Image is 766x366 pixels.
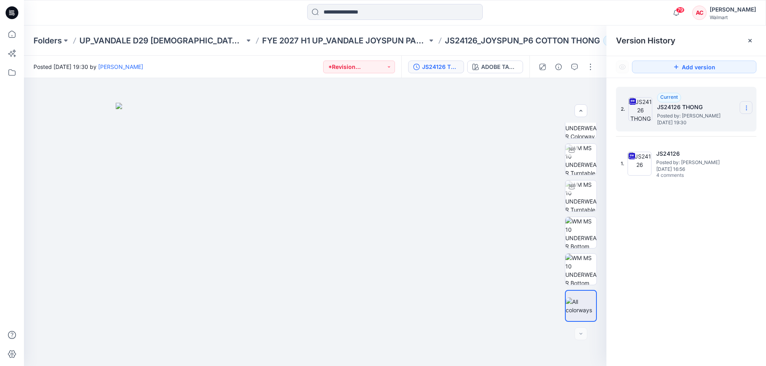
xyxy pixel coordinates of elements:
[98,63,143,70] a: [PERSON_NAME]
[408,61,464,73] button: JS24126 THONG
[565,144,596,175] img: WM MS 10 UNDERWEAR Turntable with Avatar
[565,217,596,248] img: WM MS 10 UNDERWEAR Bottom Front wo Avatar
[747,37,753,44] button: Close
[565,107,596,138] img: WM MS 10 UNDERWEAR Colorway wo Avatar
[552,61,565,73] button: Details
[566,297,596,314] img: All colorways
[628,152,651,176] img: JS24126
[656,166,736,172] span: [DATE] 16:56
[656,159,736,166] span: Posted by: Annalisa Chandler
[656,149,736,159] h5: JS24126
[422,63,459,71] div: JS24126 THONG
[692,6,707,20] div: AC
[660,94,678,100] span: Current
[79,35,245,46] a: UP_VANDALE D29 [DEMOGRAPHIC_DATA] Intimates - Joyspun
[616,61,629,73] button: Show Hidden Versions
[657,112,737,120] span: Posted by: Annalisa Chandler
[710,14,756,20] div: Walmart
[628,97,652,121] img: JS24126 THONG
[481,63,518,71] div: ADOBE TAN RIB
[603,35,628,46] button: 19
[34,63,143,71] span: Posted [DATE] 19:30 by
[34,35,62,46] a: Folders
[262,35,427,46] a: FYE 2027 H1 UP_VANDALE JOYSPUN PANTIES
[676,7,685,13] span: 79
[565,180,596,211] img: WM MS 10 UNDERWEAR Turntable wo Avatar
[621,106,625,113] span: 2.
[467,61,523,73] button: ADOBE TAN RIB
[565,254,596,285] img: WM MS 10 UNDERWEAR Bottom Back wo Avatar
[445,35,600,46] p: JS24126_JOYSPUN_P6 COTTON THONG
[710,5,756,14] div: [PERSON_NAME]
[621,160,624,167] span: 1.
[657,102,737,112] h5: JS24126 THONG
[657,120,737,125] span: [DATE] 19:30
[656,172,712,179] span: 4 comments
[632,61,756,73] button: Add version
[616,36,675,45] span: Version History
